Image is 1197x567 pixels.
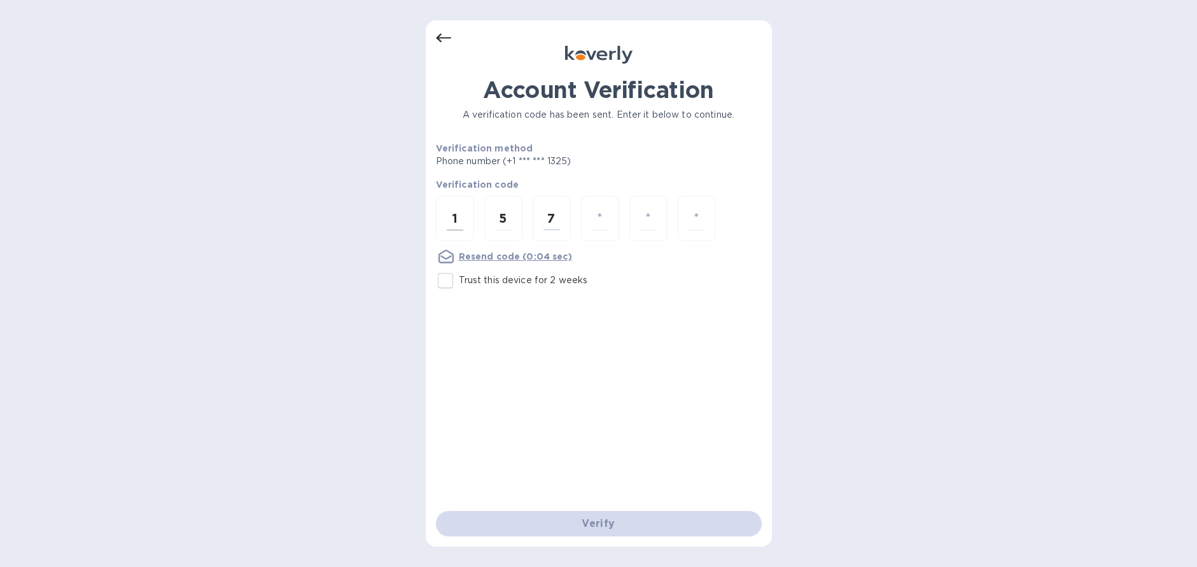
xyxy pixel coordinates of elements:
p: Trust this device for 2 weeks [459,274,588,287]
p: Phone number (+1 *** *** 1325) [436,155,669,168]
h1: Account Verification [436,76,762,103]
p: A verification code has been sent. Enter it below to continue. [436,108,762,122]
u: Resend code (0:04 sec) [459,251,572,262]
b: Verification method [436,143,533,153]
p: Verification code [436,178,762,191]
